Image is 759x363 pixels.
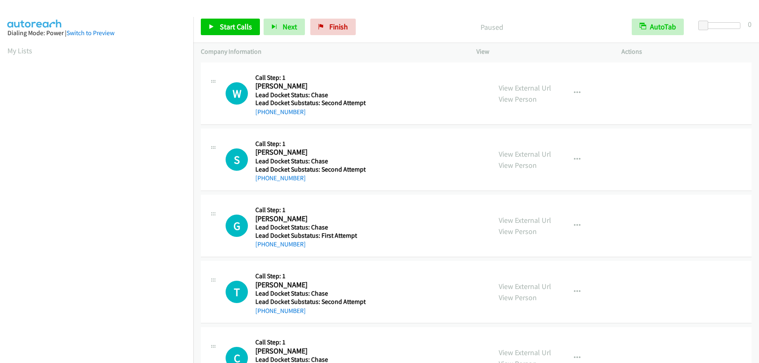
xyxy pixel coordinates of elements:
[255,240,306,248] a: [PHONE_NUMBER]
[499,83,551,93] a: View External Url
[255,307,306,315] a: [PHONE_NUMBER]
[499,215,551,225] a: View External Url
[67,29,114,37] a: Switch to Preview
[255,338,366,346] h5: Call Step: 1
[702,22,740,29] div: Delay between calls (in seconds)
[255,99,366,107] h5: Lead Docket Substatus: Second Attempt
[255,108,306,116] a: [PHONE_NUMBER]
[226,82,248,105] div: The call is yet to be attempted
[283,22,297,31] span: Next
[226,281,248,303] h1: T
[476,47,607,57] p: View
[748,19,752,30] div: 0
[499,227,537,236] a: View Person
[255,298,366,306] h5: Lead Docket Substatus: Second Attempt
[264,19,305,35] button: Next
[201,47,462,57] p: Company Information
[255,272,366,280] h5: Call Step: 1
[329,22,348,31] span: Finish
[632,19,684,35] button: AutoTab
[255,232,363,240] h5: Lead Docket Substatus: First Attempt
[499,94,537,104] a: View Person
[255,214,363,224] h2: [PERSON_NAME]
[255,223,363,232] h5: Lead Docket Status: Chase
[255,289,366,298] h5: Lead Docket Status: Chase
[226,215,248,237] div: The call is yet to be attempted
[499,293,537,302] a: View Person
[226,215,248,237] h1: G
[499,282,551,291] a: View External Url
[735,148,759,214] iframe: Resource Center
[367,21,617,33] p: Paused
[255,346,363,356] h2: [PERSON_NAME]
[201,19,260,35] a: Start Calls
[255,140,366,148] h5: Call Step: 1
[499,149,551,159] a: View External Url
[255,148,363,157] h2: [PERSON_NAME]
[226,82,248,105] h1: W
[220,22,252,31] span: Start Calls
[310,19,356,35] a: Finish
[255,206,363,214] h5: Call Step: 1
[255,165,366,174] h5: Lead Docket Substatus: Second Attempt
[255,74,366,82] h5: Call Step: 1
[621,47,752,57] p: Actions
[499,160,537,170] a: View Person
[255,174,306,182] a: [PHONE_NUMBER]
[7,46,32,55] a: My Lists
[226,281,248,303] div: The call is yet to be attempted
[255,280,363,290] h2: [PERSON_NAME]
[226,148,248,171] div: The call is yet to be attempted
[255,81,363,91] h2: [PERSON_NAME]
[255,91,366,99] h5: Lead Docket Status: Chase
[226,148,248,171] h1: S
[255,157,366,165] h5: Lead Docket Status: Chase
[7,28,186,38] div: Dialing Mode: Power |
[499,348,551,357] a: View External Url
